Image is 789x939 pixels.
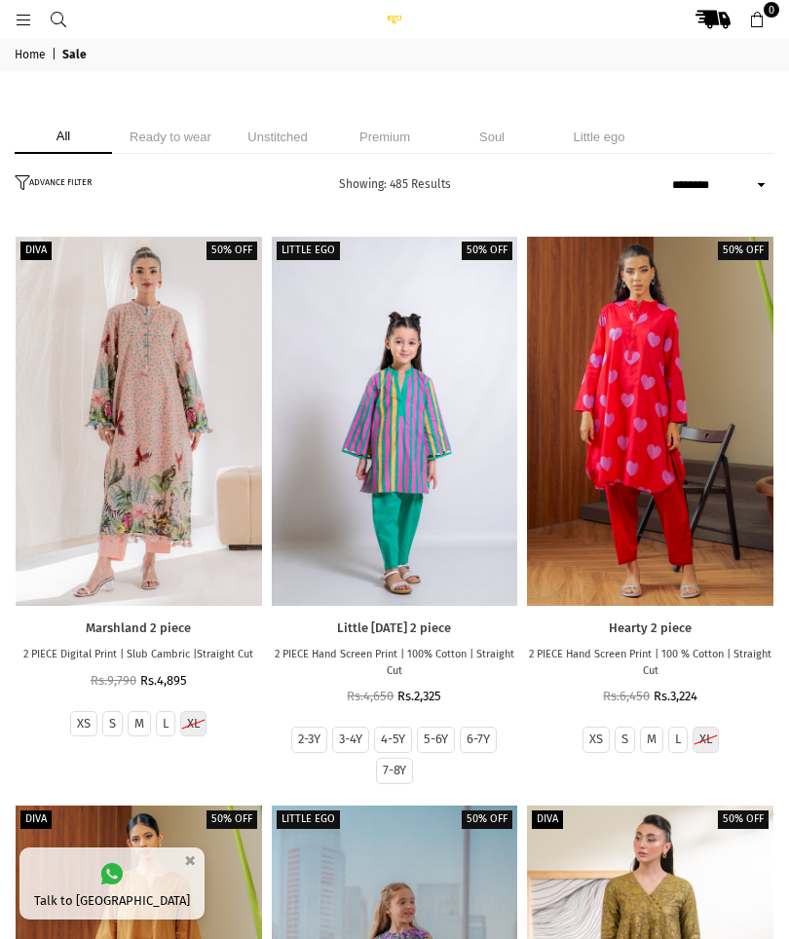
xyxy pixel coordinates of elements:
span: Rs.4,895 [140,673,187,688]
label: 2-3Y [298,732,320,748]
label: 50% off [718,242,769,260]
a: 0 [739,2,774,37]
span: Rs.3,224 [654,689,697,703]
label: 5-6Y [424,732,448,748]
li: All [15,120,112,154]
span: Sale [62,48,90,63]
label: Little EGO [277,810,340,829]
p: 2 PIECE Hand Screen Print | 100 % Cotton | Straight Cut [527,647,773,679]
span: Rs.9,790 [91,673,136,688]
label: 50% off [462,810,512,829]
label: XS [77,716,91,732]
a: Home [15,48,49,63]
a: Little [DATE] 2 piece [272,620,518,637]
span: Rs.2,325 [397,689,441,703]
label: S [109,716,116,732]
p: 2 PIECE Hand Screen Print | 100% Cotton | Straight Cut [272,647,518,679]
li: Soul [443,120,541,154]
label: 50% off [462,242,512,260]
a: Search [41,12,76,26]
a: Marshland 2 piece [16,620,262,637]
label: XL [187,716,200,732]
label: XS [589,732,603,748]
label: XL [699,732,712,748]
label: Diva [20,242,52,260]
span: Rs.6,450 [603,689,650,703]
span: Showing: 485 Results [339,177,451,191]
span: 0 [764,2,779,18]
label: Diva [20,810,52,829]
label: Diva [532,810,563,829]
label: S [621,732,628,748]
a: Talk to [GEOGRAPHIC_DATA] [19,847,205,920]
li: Premium [336,120,433,154]
a: Little Carnival 2 piece [272,237,518,606]
label: M [134,716,144,732]
img: Ego [375,15,414,23]
button: ADVANCE FILTER [15,175,96,195]
li: Little ego [550,120,648,154]
label: 3-4Y [339,732,362,748]
a: Menu [6,12,41,26]
a: Hearty 2 piece [527,237,773,606]
label: 50% off [718,810,769,829]
label: 50% off [207,810,257,829]
button: × [178,845,202,877]
a: Marshland 2 piece [16,237,262,606]
a: Hearty 2 piece [527,620,773,637]
li: Ready to wear [122,120,219,154]
label: 7-8Y [383,763,406,779]
label: 6-7Y [467,732,490,748]
label: L [163,716,169,732]
label: L [675,732,681,748]
label: 4-5Y [381,732,405,748]
span: Rs.4,650 [347,689,394,703]
label: Little EGO [277,242,340,260]
label: M [647,732,657,748]
p: 2 PIECE Digital Print | Slub Cambric |Straight Cut [16,647,262,663]
span: | [52,48,59,63]
li: Unstitched [229,120,326,154]
label: 50% off [207,242,257,260]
